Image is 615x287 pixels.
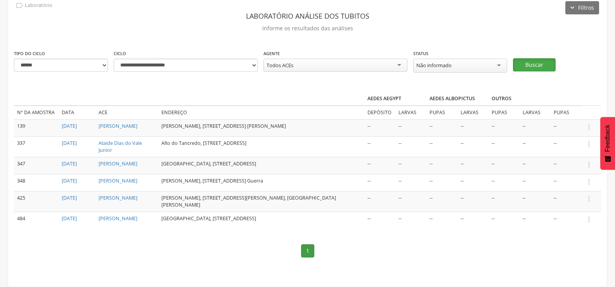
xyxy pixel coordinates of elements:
[364,136,395,157] td: --
[520,106,551,119] td: Larvas
[158,174,364,191] td: [PERSON_NAME], [STREET_ADDRESS] Guerra
[457,212,489,228] td: --
[14,23,601,34] p: Informe os resultados das análises
[158,157,364,174] td: [GEOGRAPHIC_DATA], [STREET_ADDRESS]
[14,9,601,23] header: Laboratório análise dos tubitos
[489,119,520,136] td: --
[158,136,364,157] td: Alto do Tancredo, [STREET_ADDRESS]
[457,106,489,119] td: Larvas
[520,157,551,174] td: --
[62,195,77,201] a: [DATE]
[413,50,428,57] label: Status
[520,174,551,191] td: --
[520,136,551,157] td: --
[395,136,426,157] td: --
[301,244,314,257] a: 1
[551,136,582,157] td: --
[489,157,520,174] td: --
[551,106,582,119] td: Pupas
[62,177,77,184] a: [DATE]
[426,119,457,136] td: --
[14,106,59,119] td: Nº da amostra
[426,106,457,119] td: Pupas
[99,195,137,201] a: [PERSON_NAME]
[364,174,395,191] td: --
[489,174,520,191] td: --
[600,117,615,170] button: Feedback - Mostrar pesquisa
[551,157,582,174] td: --
[395,191,426,212] td: --
[551,212,582,228] td: --
[14,119,59,136] td: 139
[15,1,24,10] i: 
[457,191,489,212] td: --
[585,177,593,186] i: 
[14,50,45,57] label: Tipo do ciclo
[489,136,520,157] td: --
[14,174,59,191] td: 348
[426,212,457,228] td: --
[565,1,599,14] button: Filtros
[62,123,77,129] a: [DATE]
[604,125,611,152] span: Feedback
[62,140,77,146] a: [DATE]
[395,157,426,174] td: --
[364,119,395,136] td: --
[364,212,395,228] td: --
[25,2,52,9] p: Laboratório
[263,50,280,57] label: Agente
[395,174,426,191] td: --
[426,174,457,191] td: --
[59,106,95,119] td: Data
[158,119,364,136] td: [PERSON_NAME], [STREET_ADDRESS] [PERSON_NAME]
[520,212,551,228] td: --
[585,160,593,169] i: 
[426,191,457,212] td: --
[513,58,556,71] button: Buscar
[114,50,126,57] label: Ciclo
[95,106,158,119] td: ACE
[489,92,551,106] th: Outros
[416,62,452,69] div: Não informado
[62,215,77,222] a: [DATE]
[364,92,426,106] th: Aedes aegypt
[426,157,457,174] td: --
[489,212,520,228] td: --
[585,140,593,148] i: 
[14,157,59,174] td: 347
[489,191,520,212] td: --
[158,212,364,228] td: [GEOGRAPHIC_DATA], [STREET_ADDRESS]
[489,106,520,119] td: Pupas
[457,136,489,157] td: --
[585,215,593,224] i: 
[585,123,593,131] i: 
[14,191,59,212] td: 425
[585,195,593,203] i: 
[158,191,364,212] td: [PERSON_NAME], [STREET_ADDRESS][PERSON_NAME], [GEOGRAPHIC_DATA][PERSON_NAME]
[551,119,582,136] td: --
[364,157,395,174] td: --
[99,215,137,222] a: [PERSON_NAME]
[99,140,142,153] a: Ataide Dias do Vale Junior
[158,106,364,119] td: Endereço
[395,119,426,136] td: --
[99,123,137,129] a: [PERSON_NAME]
[551,174,582,191] td: --
[520,119,551,136] td: --
[457,157,489,174] td: --
[426,92,489,106] th: Aedes albopictus
[395,212,426,228] td: --
[99,160,137,167] a: [PERSON_NAME]
[267,62,293,69] div: Todos ACEs
[457,174,489,191] td: --
[364,106,395,119] td: Depósito
[99,177,137,184] a: [PERSON_NAME]
[14,136,59,157] td: 337
[520,191,551,212] td: --
[551,191,582,212] td: --
[62,160,77,167] a: [DATE]
[14,212,59,228] td: 484
[457,119,489,136] td: --
[395,106,426,119] td: Larvas
[426,136,457,157] td: --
